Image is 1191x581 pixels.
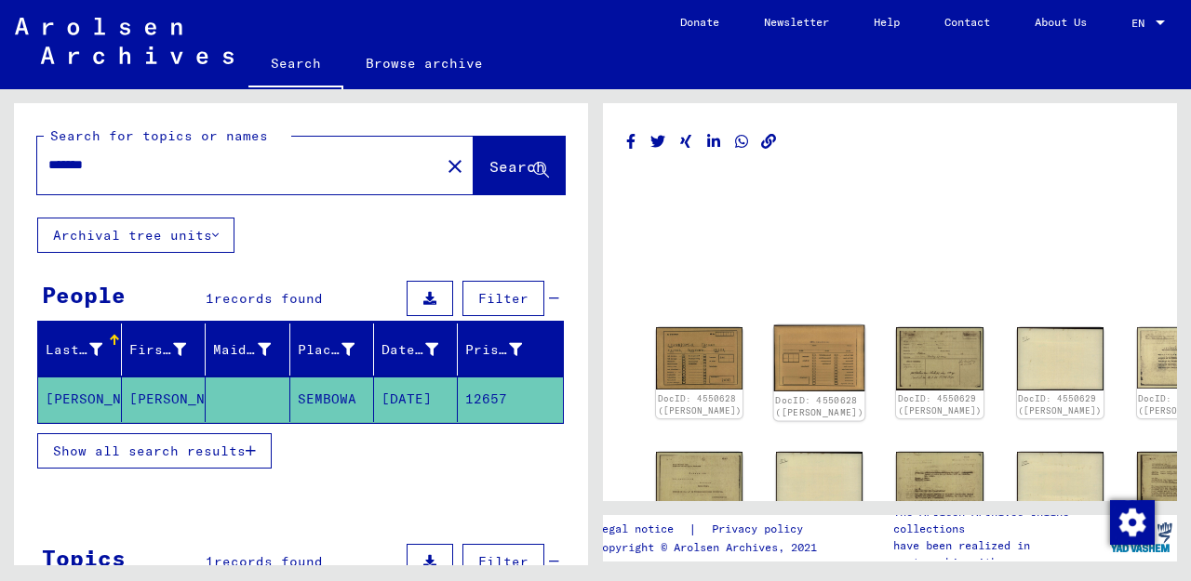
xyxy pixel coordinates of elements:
[656,452,743,513] img: 001.jpg
[214,553,323,570] span: records found
[46,340,102,360] div: Last Name
[704,130,724,153] button: Share on LinkedIn
[290,324,374,376] mat-header-cell: Place of Birth
[478,290,529,307] span: Filter
[465,335,545,364] div: Prisoner #
[15,18,234,64] img: Arolsen_neg.svg
[893,504,1105,537] p: The Arolsen Archives online collections
[896,452,983,575] img: 001.jpg
[38,376,122,422] mat-cell: [PERSON_NAME]
[206,290,214,307] span: 1
[290,376,374,422] mat-cell: SEMBOWA
[343,41,505,86] a: Browse archive
[656,327,743,390] img: 001.jpg
[1131,17,1152,30] span: EN
[896,327,983,390] img: 001.jpg
[38,324,122,376] mat-header-cell: Last Name
[774,325,865,391] img: 002.jpg
[213,340,270,360] div: Maiden Name
[374,376,458,422] mat-cell: [DATE]
[37,218,234,253] button: Archival tree units
[478,553,529,570] span: Filter
[53,442,246,459] span: Show all search results
[474,137,565,194] button: Search
[649,130,668,153] button: Share on Twitter
[489,157,545,176] span: Search
[42,278,126,311] div: People
[129,335,209,364] div: First Name
[462,281,544,316] button: Filter
[1110,500,1155,545] img: Change consent
[776,394,864,418] a: DocID: 4550628 ([PERSON_NAME])
[893,537,1105,571] p: have been realized in partnership with
[595,520,689,539] a: Legal notice
[776,452,863,515] img: 002.jpg
[129,340,186,360] div: First Name
[898,393,982,416] a: DocID: 4550629 ([PERSON_NAME])
[462,544,544,579] button: Filter
[206,324,289,376] mat-header-cell: Maiden Name
[676,130,696,153] button: Share on Xing
[298,335,378,364] div: Place of Birth
[214,290,323,307] span: records found
[458,376,563,422] mat-cell: 12657
[759,130,779,153] button: Copy link
[122,324,206,376] mat-header-cell: First Name
[213,335,293,364] div: Maiden Name
[381,340,438,360] div: Date of Birth
[697,520,825,539] a: Privacy policy
[1018,393,1102,416] a: DocID: 4550629 ([PERSON_NAME])
[595,539,825,556] p: Copyright © Arolsen Archives, 2021
[436,147,474,184] button: Clear
[1017,452,1104,576] img: 002.jpg
[595,520,825,539] div: |
[206,553,214,570] span: 1
[37,433,272,469] button: Show all search results
[46,335,126,364] div: Last Name
[444,155,466,178] mat-icon: close
[50,127,268,144] mat-label: Search for topics or names
[42,541,126,574] div: Topics
[465,340,522,360] div: Prisoner #
[381,335,462,364] div: Date of Birth
[1106,514,1176,561] img: yv_logo.png
[374,324,458,376] mat-header-cell: Date of Birth
[622,130,641,153] button: Share on Facebook
[1017,327,1104,390] img: 002.jpg
[298,340,355,360] div: Place of Birth
[458,324,563,376] mat-header-cell: Prisoner #
[658,393,742,416] a: DocID: 4550628 ([PERSON_NAME])
[732,130,752,153] button: Share on WhatsApp
[122,376,206,422] mat-cell: [PERSON_NAME]
[248,41,343,89] a: Search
